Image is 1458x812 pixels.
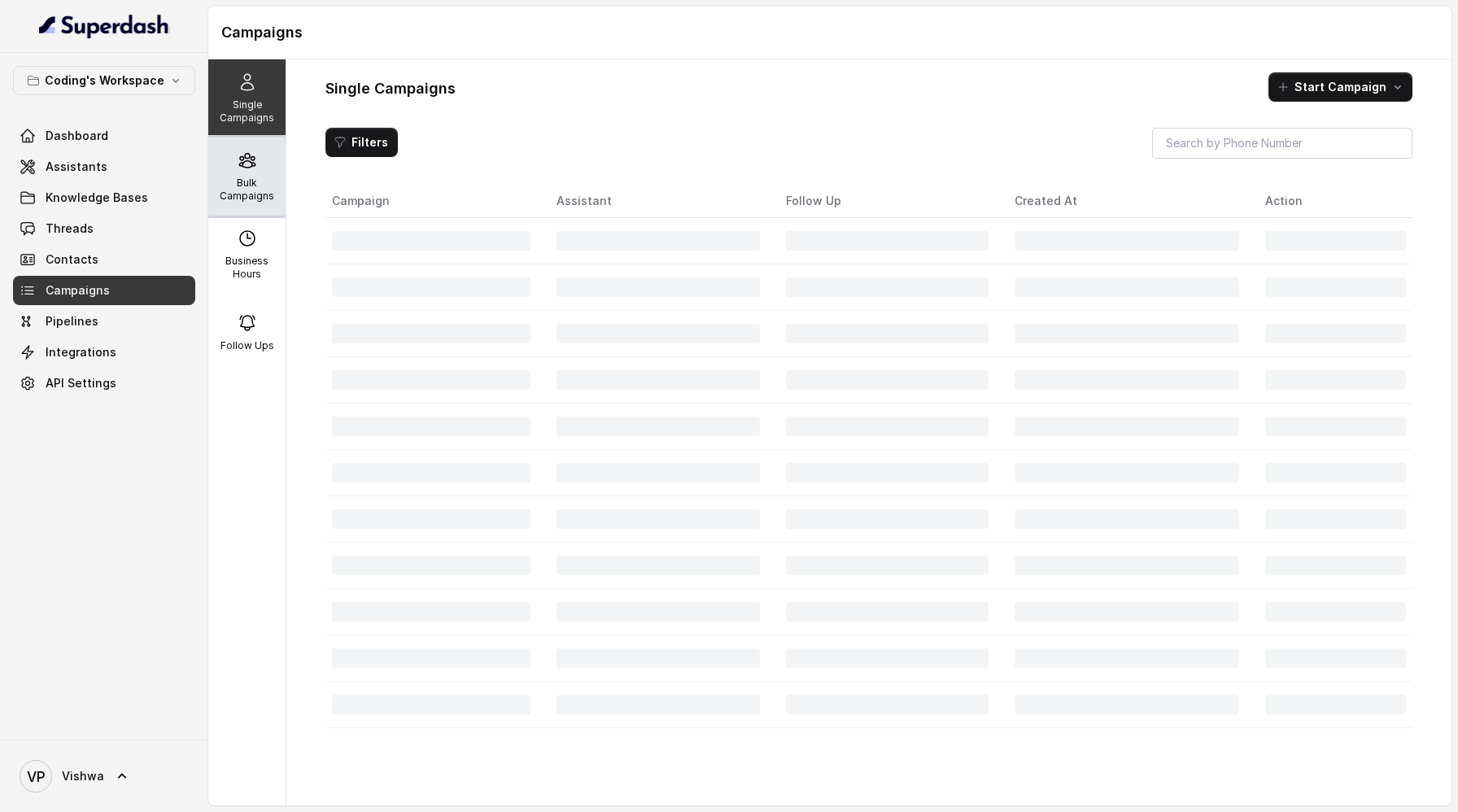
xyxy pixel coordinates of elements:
text: VP [27,768,46,785]
p: Coding's Workspace [45,71,164,90]
p: Follow Ups [220,339,274,352]
a: Contacts [13,245,195,274]
span: API Settings [46,375,116,391]
th: Assistant [543,185,773,218]
button: Start Campaign [1268,72,1412,102]
input: Search by Phone Number [1152,128,1412,159]
th: Created At [1002,185,1251,218]
button: Coding's Workspace [13,66,195,95]
span: Assistants [46,159,107,175]
a: Campaigns [13,276,195,305]
span: Campaigns [46,282,110,299]
span: Threads [46,220,94,237]
a: Assistants [13,152,195,181]
p: Single Campaigns [215,98,279,124]
a: Vishwa [13,753,195,799]
th: Campaign [325,185,543,218]
a: Pipelines [13,307,195,336]
p: Bulk Campaigns [215,177,279,203]
button: Filters [325,128,398,157]
a: API Settings [13,369,195,398]
p: Business Hours [215,255,279,281]
span: Knowledge Bases [46,190,148,206]
a: Dashboard [13,121,195,151]
span: Dashboard [46,128,108,144]
span: Integrations [46,344,116,360]
a: Integrations [13,338,195,367]
th: Action [1252,185,1412,218]
th: Follow Up [773,185,1002,218]
h1: Campaigns [221,20,1438,46]
span: Contacts [46,251,98,268]
h1: Single Campaigns [325,76,456,102]
span: Vishwa [62,768,104,784]
a: Knowledge Bases [13,183,195,212]
img: light.svg [39,13,170,39]
span: Pipelines [46,313,98,330]
a: Threads [13,214,195,243]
